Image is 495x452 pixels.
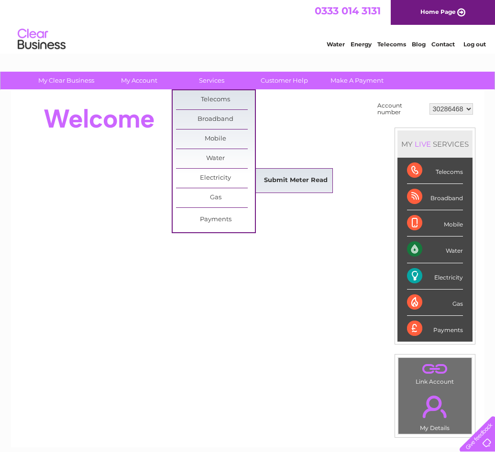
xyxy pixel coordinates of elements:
[407,210,463,237] div: Mobile
[27,72,106,89] a: My Clear Business
[407,158,463,184] div: Telecoms
[176,188,255,207] a: Gas
[172,72,251,89] a: Services
[17,25,66,54] img: logo.png
[245,72,324,89] a: Customer Help
[401,360,469,377] a: .
[407,184,463,210] div: Broadband
[315,5,381,17] a: 0333 014 3131
[256,171,335,190] a: Submit Meter Read
[176,110,255,129] a: Broadband
[407,290,463,316] div: Gas
[176,149,255,168] a: Water
[176,129,255,149] a: Mobile
[407,263,463,290] div: Electricity
[413,140,433,149] div: LIVE
[398,357,472,387] td: Link Account
[99,72,178,89] a: My Account
[176,169,255,188] a: Electricity
[327,41,345,48] a: Water
[407,316,463,342] div: Payments
[407,237,463,263] div: Water
[176,90,255,109] a: Telecoms
[377,41,406,48] a: Telecoms
[398,387,472,434] td: My Details
[431,41,455,48] a: Contact
[176,210,255,229] a: Payments
[375,100,427,118] td: Account number
[412,41,426,48] a: Blog
[318,72,396,89] a: Make A Payment
[22,5,474,46] div: Clear Business is a trading name of Verastar Limited (registered in [GEOGRAPHIC_DATA] No. 3667643...
[401,390,469,423] a: .
[397,130,473,158] div: MY SERVICES
[351,41,372,48] a: Energy
[463,41,486,48] a: Log out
